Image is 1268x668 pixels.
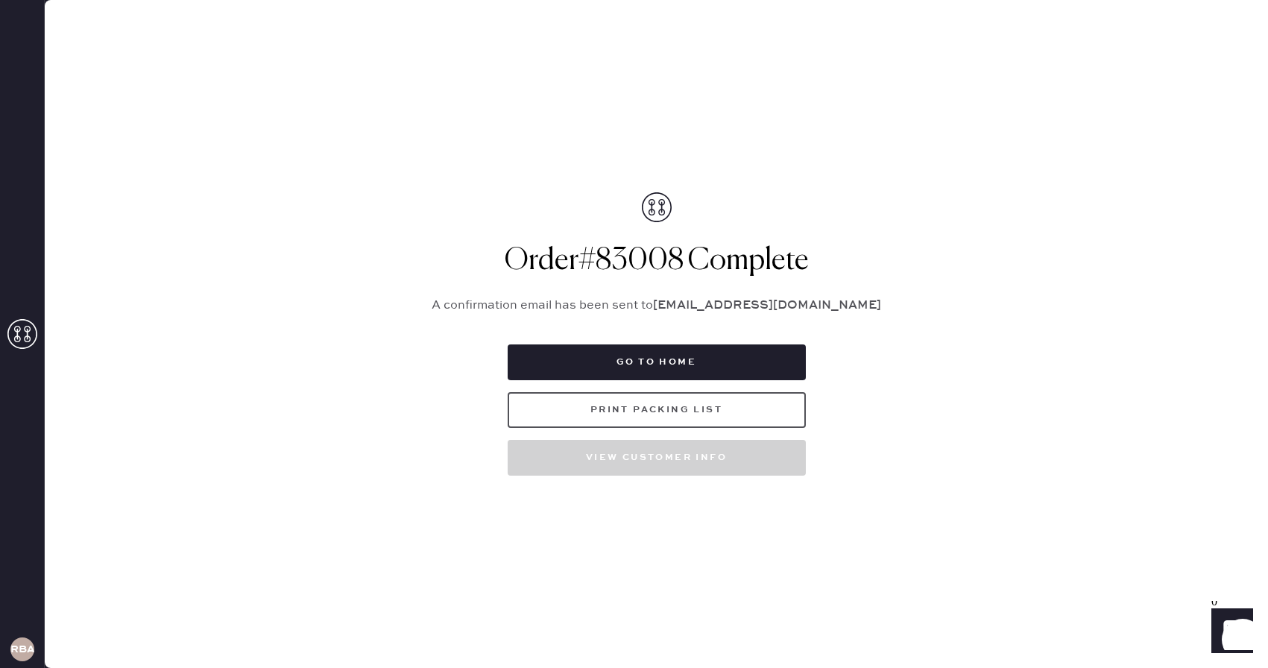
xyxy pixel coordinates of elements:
[508,344,806,380] button: Go to home
[1197,601,1261,665] iframe: Front Chat
[10,644,34,655] h3: RBA
[653,298,881,312] strong: [EMAIL_ADDRESS][DOMAIN_NAME]
[508,440,806,476] button: View customer info
[414,243,899,279] h1: Order # 83008 Complete
[508,392,806,428] button: Print Packing List
[414,297,899,315] p: A confirmation email has been sent to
